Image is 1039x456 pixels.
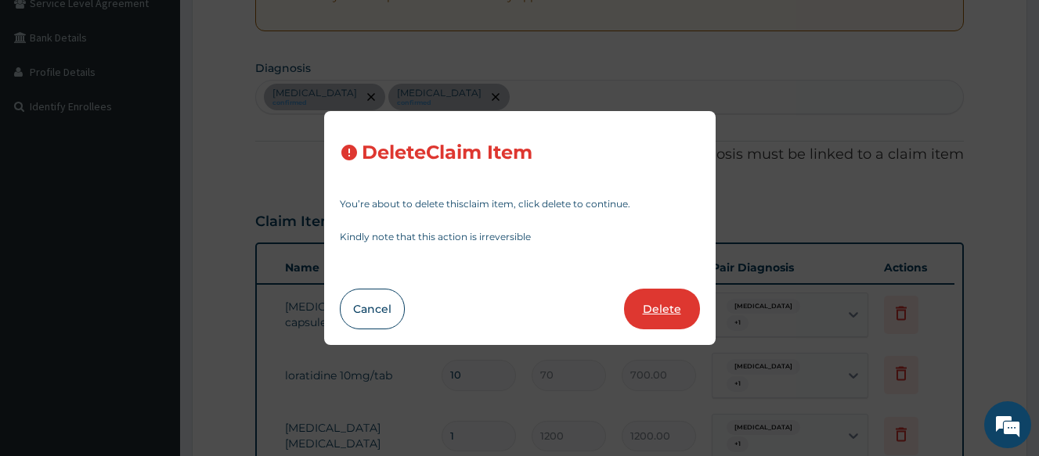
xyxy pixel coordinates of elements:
h3: Delete Claim Item [362,142,532,163]
div: Chat with us now [81,88,263,108]
span: We're online! [91,131,216,289]
button: Cancel [340,289,405,329]
p: Kindly note that this action is irreversible [340,232,700,242]
img: d_794563401_company_1708531726252_794563401 [29,78,63,117]
button: Delete [624,289,700,329]
textarea: Type your message and hit 'Enter' [8,296,298,351]
div: Minimize live chat window [257,8,294,45]
p: You’re about to delete this claim item , click delete to continue. [340,199,700,209]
